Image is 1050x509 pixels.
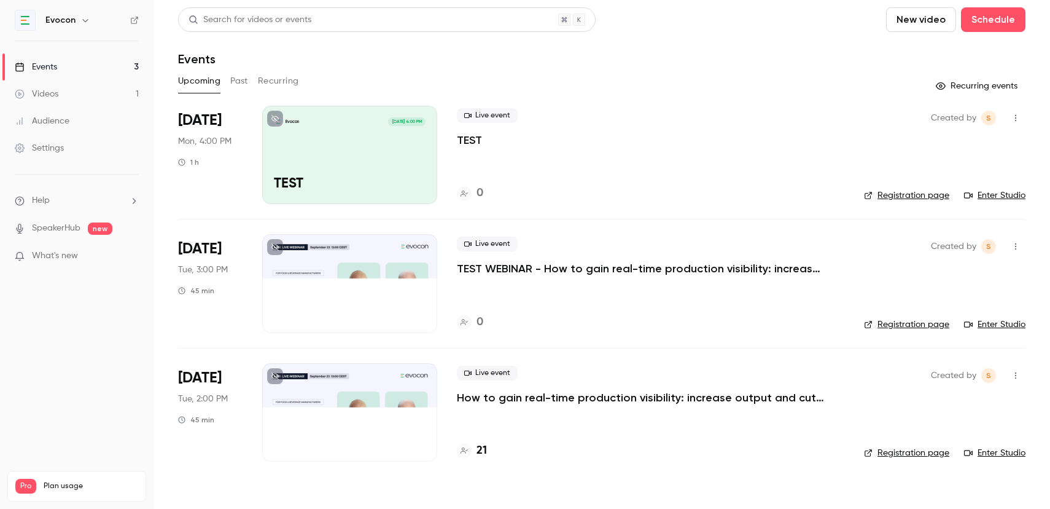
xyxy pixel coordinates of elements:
[961,7,1025,32] button: Schedule
[981,368,996,383] span: Anna-Liisa Staskevits
[864,189,949,202] a: Registration page
[981,111,996,125] span: Anna-Liisa Staskevits
[476,185,483,202] h4: 0
[457,443,487,459] a: 21
[457,185,483,202] a: 0
[178,264,228,276] span: Tue, 3:00 PM
[178,135,231,148] span: Mon, 4:00 PM
[32,194,50,207] span: Help
[457,261,825,276] a: TEST WEBINAR - How to gain real-time production visibility: increase output and cut waste with ac...
[986,239,991,254] span: S
[178,234,243,333] div: Sep 16 Tue, 3:00 PM (Europe/Tallinn)
[15,88,58,100] div: Videos
[964,447,1025,459] a: Enter Studio
[931,111,976,125] span: Created by
[964,189,1025,202] a: Enter Studio
[44,481,138,491] span: Plan usage
[964,318,1025,331] a: Enter Studio
[178,239,222,259] span: [DATE]
[930,76,1025,96] button: Recurring events
[178,363,243,462] div: Sep 23 Tue, 2:00 PM (Europe/Tallinn)
[178,71,220,91] button: Upcoming
[178,286,214,296] div: 45 min
[45,14,76,26] h6: Evocon
[274,176,426,192] p: TEST
[189,14,311,26] div: Search for videos or events
[15,61,57,73] div: Events
[886,7,956,32] button: New video
[986,368,991,383] span: S
[15,115,69,127] div: Audience
[178,157,199,167] div: 1 h
[32,222,80,235] a: SpeakerHub
[476,314,483,331] h4: 0
[178,106,243,204] div: Sep 15 Mon, 4:00 PM (Europe/Tallinn)
[15,194,139,207] li: help-dropdown-opener
[981,239,996,254] span: Anna-Liisa Staskevits
[457,237,518,251] span: Live event
[178,415,214,425] div: 45 min
[457,314,483,331] a: 0
[931,368,976,383] span: Created by
[931,239,976,254] span: Created by
[124,251,139,262] iframe: Noticeable Trigger
[388,117,425,126] span: [DATE] 4:00 PM
[457,108,518,123] span: Live event
[262,106,437,204] a: TESTEvocon[DATE] 4:00 PMTEST
[286,119,299,125] p: Evocon
[178,111,222,130] span: [DATE]
[986,111,991,125] span: S
[178,52,216,66] h1: Events
[864,318,949,331] a: Registration page
[88,223,112,235] span: new
[457,390,825,405] a: How to gain real-time production visibility: increase output and cut waste with accurate OEE trac...
[15,10,35,30] img: Evocon
[864,447,949,459] a: Registration page
[15,479,36,494] span: Pro
[32,250,78,262] span: What's new
[457,133,482,148] a: TEST
[476,443,487,459] h4: 21
[15,142,64,154] div: Settings
[258,71,299,91] button: Recurring
[178,393,228,405] span: Tue, 2:00 PM
[230,71,248,91] button: Past
[178,368,222,388] span: [DATE]
[457,366,518,381] span: Live event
